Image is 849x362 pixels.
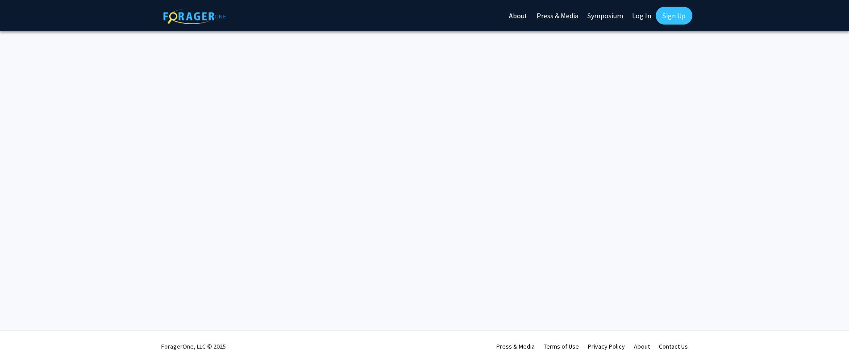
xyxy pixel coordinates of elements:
[634,342,650,350] a: About
[496,342,535,350] a: Press & Media
[588,342,625,350] a: Privacy Policy
[161,331,226,362] div: ForagerOne, LLC © 2025
[163,8,226,24] img: ForagerOne Logo
[659,342,688,350] a: Contact Us
[544,342,579,350] a: Terms of Use
[656,7,692,25] a: Sign Up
